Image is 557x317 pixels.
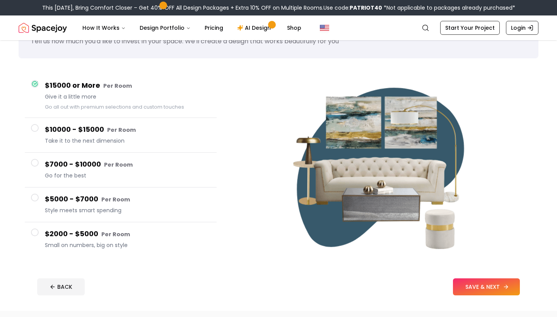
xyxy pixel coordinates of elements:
img: United States [320,23,329,32]
img: Spacejoy Logo [19,20,67,36]
button: Design Portfolio [133,20,197,36]
h4: $7000 - $10000 [45,159,210,170]
a: AI Design [231,20,279,36]
a: Start Your Project [440,21,500,35]
h4: $10000 - $15000 [45,124,210,135]
a: Spacejoy [19,20,67,36]
span: *Not applicable to packages already purchased* [382,4,515,12]
button: SAVE & NEXT [453,278,520,295]
small: Per Room [104,161,133,169]
h4: $2000 - $5000 [45,228,210,240]
b: PATRIOT40 [350,4,382,12]
a: Shop [281,20,308,36]
a: Pricing [198,20,229,36]
small: Go all out with premium selections and custom touches [45,104,184,110]
span: Go for the best [45,172,210,179]
small: Per Room [107,126,136,134]
span: Small on numbers, big on style [45,241,210,249]
button: How It Works [76,20,132,36]
button: BACK [37,278,85,295]
span: Style meets smart spending [45,206,210,214]
button: $15000 or More Per RoomGive it a little moreGo all out with premium selections and custom touches [25,74,217,118]
div: This [DATE], Bring Comfort Closer – Get 40% OFF All Design Packages + Extra 10% OFF on Multiple R... [42,4,515,12]
nav: Global [19,15,538,40]
a: Login [506,21,538,35]
h4: $15000 or More [45,80,210,91]
small: Per Room [101,196,130,203]
button: $7000 - $10000 Per RoomGo for the best [25,153,217,187]
h4: $5000 - $7000 [45,194,210,205]
span: Give it a little more [45,93,210,101]
button: $2000 - $5000 Per RoomSmall on numbers, big on style [25,222,217,257]
small: Per Room [103,82,132,90]
span: Use code: [323,4,382,12]
small: Per Room [101,230,130,238]
button: $5000 - $7000 Per RoomStyle meets smart spending [25,187,217,222]
p: Tell us how much you'd like to invest in your space. We'll create a design that works beautifully... [31,37,526,46]
button: $10000 - $15000 Per RoomTake it to the next dimension [25,118,217,153]
span: Take it to the next dimension [45,137,210,145]
nav: Main [76,20,308,36]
